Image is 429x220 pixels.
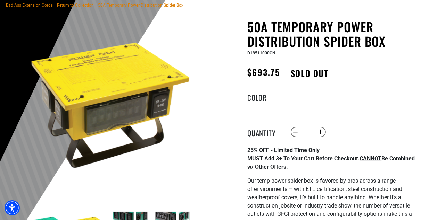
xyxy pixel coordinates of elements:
strong: MUST Add 3+ To Your Cart Before Checkout. Be Combined w/ Other Offers. [248,155,415,170]
a: Bad Ass Extension Cords [6,3,53,8]
nav: breadcrumbs [6,1,184,9]
span: › [96,3,97,8]
span: › [55,3,56,8]
h1: 50A Temporary Power Distribution Spider Box [248,19,418,49]
span: D18511000GN [248,51,276,55]
strong: 25% OFF - Limited Time Only [248,147,320,153]
legend: Color [248,92,282,101]
img: yellow [27,21,194,188]
span: CANNOT [360,155,382,162]
label: Quantity [248,127,282,137]
span: 50A Temporary Power Distribution Spider Box [98,3,184,8]
a: Return to Collection [57,3,94,8]
span: Sold out [283,65,336,81]
div: Accessibility Menu [5,200,20,215]
span: $693.75 [248,66,280,78]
